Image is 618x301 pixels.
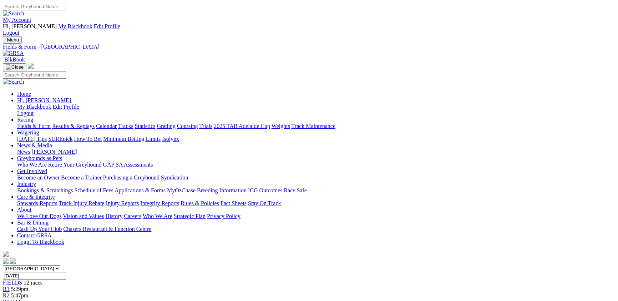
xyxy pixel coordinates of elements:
[248,187,282,193] a: ICG Outcomes
[103,174,159,181] a: Purchasing a Greyhound
[17,181,36,187] a: Industry
[17,239,64,245] a: Login To Blackbook
[17,174,60,181] a: Become an Owner
[17,123,615,129] div: Racing
[17,136,615,142] div: Wagering
[162,136,179,142] a: Isolynx
[28,63,34,69] img: logo-grsa-white.png
[4,56,25,63] span: BlkBook
[61,174,102,181] a: Become a Trainer
[52,123,95,129] a: Results & Replays
[207,213,240,219] a: Privacy Policy
[284,187,307,193] a: Race Safe
[214,123,270,129] a: 2025 TAB Adelaide Cup
[3,23,615,36] div: My Account
[17,149,30,155] a: News
[3,23,57,29] span: Hi, [PERSON_NAME]
[94,23,120,29] a: Edit Profile
[3,258,9,264] img: facebook.svg
[17,91,31,97] a: Home
[17,149,615,155] div: News & Media
[11,292,29,298] span: 5:47pm
[105,213,122,219] a: History
[3,63,26,71] button: Toggle navigation
[17,142,52,148] a: News & Media
[48,136,72,142] a: SUREpick
[124,213,141,219] a: Careers
[106,200,139,206] a: Injury Reports
[197,187,247,193] a: Breeding Information
[199,123,212,129] a: Trials
[17,219,49,226] a: Bar & Dining
[17,232,51,238] a: Contact GRSA
[17,162,47,168] a: Who We Are
[48,162,102,168] a: Retire Your Greyhound
[3,10,24,17] img: Search
[17,200,57,206] a: Stewards Reports
[17,200,615,207] div: Care & Integrity
[292,123,335,129] a: Track Maintenance
[103,162,153,168] a: GAP SA Assessments
[161,174,188,181] a: Syndication
[177,123,198,129] a: Coursing
[103,136,161,142] a: Minimum Betting Limits
[24,280,42,286] span: 12 races
[118,123,133,129] a: Tracks
[143,213,172,219] a: Who We Are
[174,213,206,219] a: Strategic Plan
[140,200,179,206] a: Integrity Reports
[17,162,615,168] div: Greyhounds as Pets
[3,50,24,56] img: GRSA
[17,123,51,129] a: Fields & Form
[3,251,9,257] img: logo-grsa-white.png
[17,97,71,103] span: Hi, [PERSON_NAME]
[10,258,16,264] img: twitter.svg
[3,79,24,85] img: Search
[272,123,290,129] a: Weights
[3,56,25,63] a: BlkBook
[3,280,22,286] a: FIELDS
[17,213,615,219] div: About
[96,123,117,129] a: Calendar
[17,187,615,194] div: Industry
[3,71,66,79] input: Search
[59,200,104,206] a: Track Injury Rebate
[74,187,113,193] a: Schedule of Fees
[3,17,31,23] a: My Account
[3,292,10,298] a: R2
[181,200,219,206] a: Rules & Policies
[3,44,615,50] a: Fields & Form - [GEOGRAPHIC_DATA]
[3,286,10,292] a: R1
[17,168,47,174] a: Get Involved
[3,36,22,44] button: Toggle navigation
[11,286,29,292] span: 5:29pm
[17,194,55,200] a: Care & Integrity
[31,149,77,155] a: [PERSON_NAME]
[17,207,31,213] a: About
[17,213,61,219] a: We Love Our Dogs
[17,110,34,116] a: Logout
[3,3,66,10] input: Search
[7,37,19,43] span: Menu
[63,226,151,232] a: Chasers Restaurant & Function Centre
[115,187,166,193] a: Applications & Forms
[17,104,615,117] div: Hi, [PERSON_NAME]
[17,97,72,103] a: Hi, [PERSON_NAME]
[17,104,51,110] a: My Blackbook
[3,272,66,280] input: Select date
[53,104,79,110] a: Edit Profile
[58,23,92,29] a: My Blackbook
[157,123,176,129] a: Grading
[17,129,39,135] a: Wagering
[17,136,47,142] a: [DATE] Tips
[63,213,104,219] a: Vision and Values
[17,226,62,232] a: Cash Up Your Club
[17,117,33,123] a: Racing
[221,200,247,206] a: Fact Sheets
[167,187,196,193] a: MyOzChase
[248,200,281,206] a: Stay On Track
